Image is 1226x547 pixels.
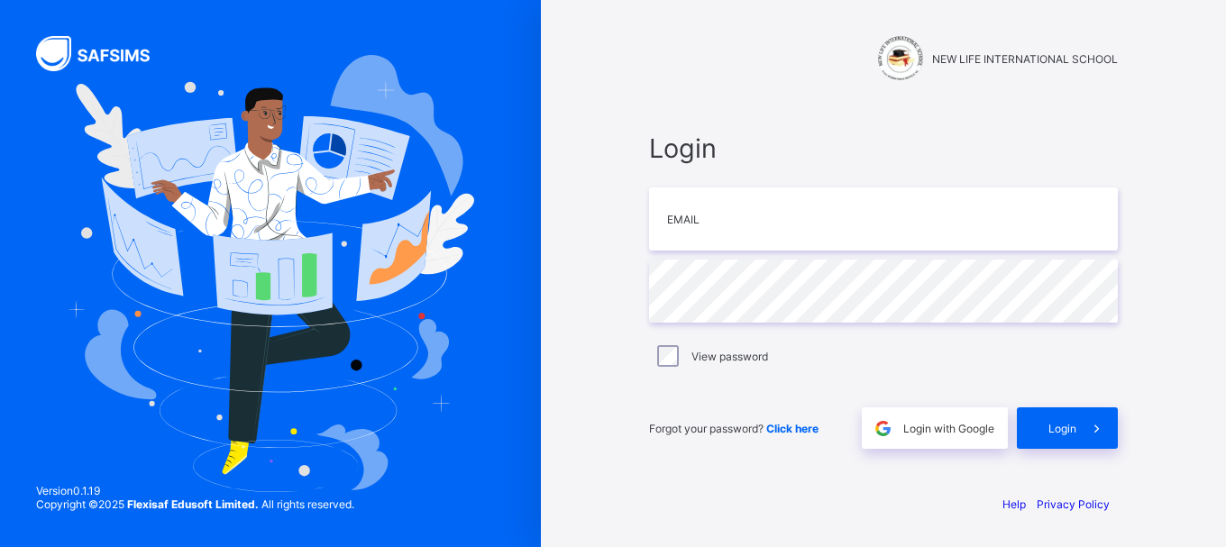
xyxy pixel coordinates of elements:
span: Login with Google [903,422,994,435]
a: Help [1002,497,1026,511]
img: SAFSIMS Logo [36,36,171,71]
a: Privacy Policy [1037,497,1110,511]
img: Hero Image [67,55,474,493]
span: Login [1048,422,1076,435]
img: google.396cfc9801f0270233282035f929180a.svg [873,418,893,439]
span: Version 0.1.19 [36,484,354,497]
span: Copyright © 2025 All rights reserved. [36,497,354,511]
strong: Flexisaf Edusoft Limited. [127,497,259,511]
span: NEW LIFE INTERNATIONAL SCHOOL [932,52,1118,66]
span: Forgot your password? [649,422,819,435]
span: Login [649,132,1118,164]
label: View password [691,350,768,363]
a: Click here [766,422,819,435]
